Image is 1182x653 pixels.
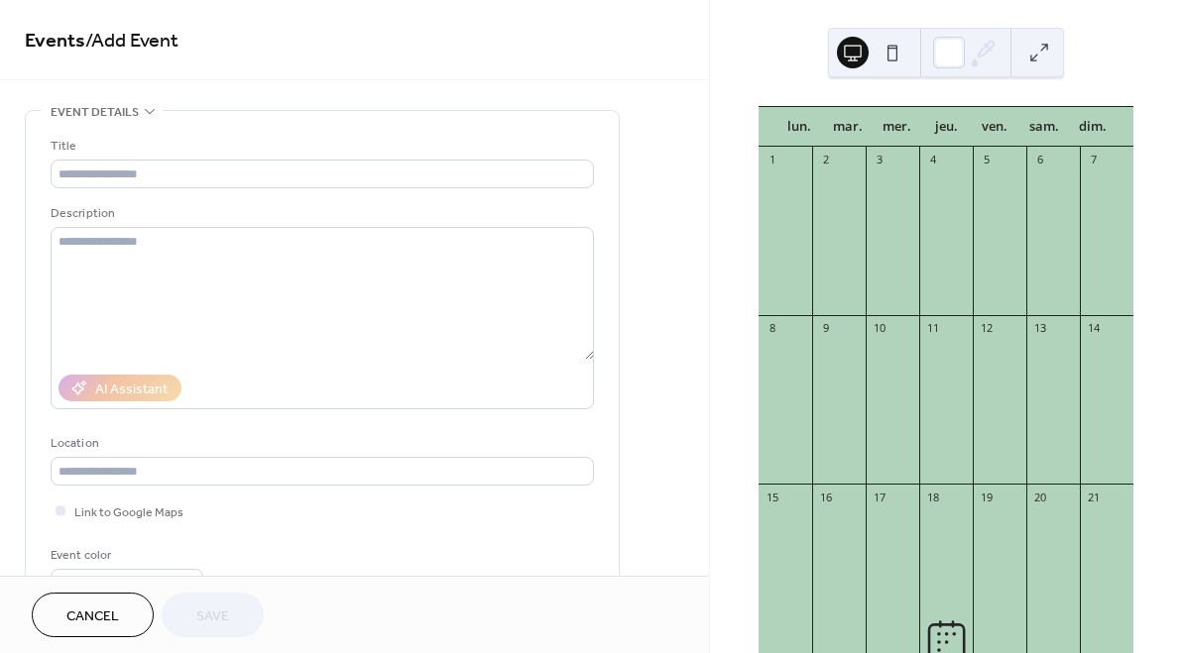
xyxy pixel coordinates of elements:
[925,153,940,167] div: 4
[979,153,994,167] div: 5
[765,321,779,336] div: 8
[1086,490,1101,504] div: 21
[1032,321,1047,336] div: 13
[971,107,1019,147] div: ven.
[25,22,85,60] a: Events
[818,321,833,336] div: 9
[1069,107,1118,147] div: dim.
[872,153,886,167] div: 3
[51,433,590,454] div: Location
[979,321,994,336] div: 12
[1032,490,1047,504] div: 20
[774,107,823,147] div: lun.
[925,321,940,336] div: 11
[824,107,873,147] div: mar.
[66,606,119,627] span: Cancel
[51,136,590,157] div: Title
[925,490,940,504] div: 18
[1032,153,1047,167] div: 6
[872,490,886,504] div: 17
[818,153,833,167] div: 2
[979,490,994,504] div: 19
[872,321,886,336] div: 10
[1019,107,1068,147] div: sam.
[873,107,921,147] div: mer.
[85,22,178,60] span: / Add Event
[51,545,199,566] div: Event color
[765,490,779,504] div: 15
[765,153,779,167] div: 1
[51,203,590,224] div: Description
[51,102,139,123] span: Event details
[921,107,970,147] div: jeu.
[32,593,154,637] button: Cancel
[1086,153,1101,167] div: 7
[818,490,833,504] div: 16
[74,502,183,523] span: Link to Google Maps
[1086,321,1101,336] div: 14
